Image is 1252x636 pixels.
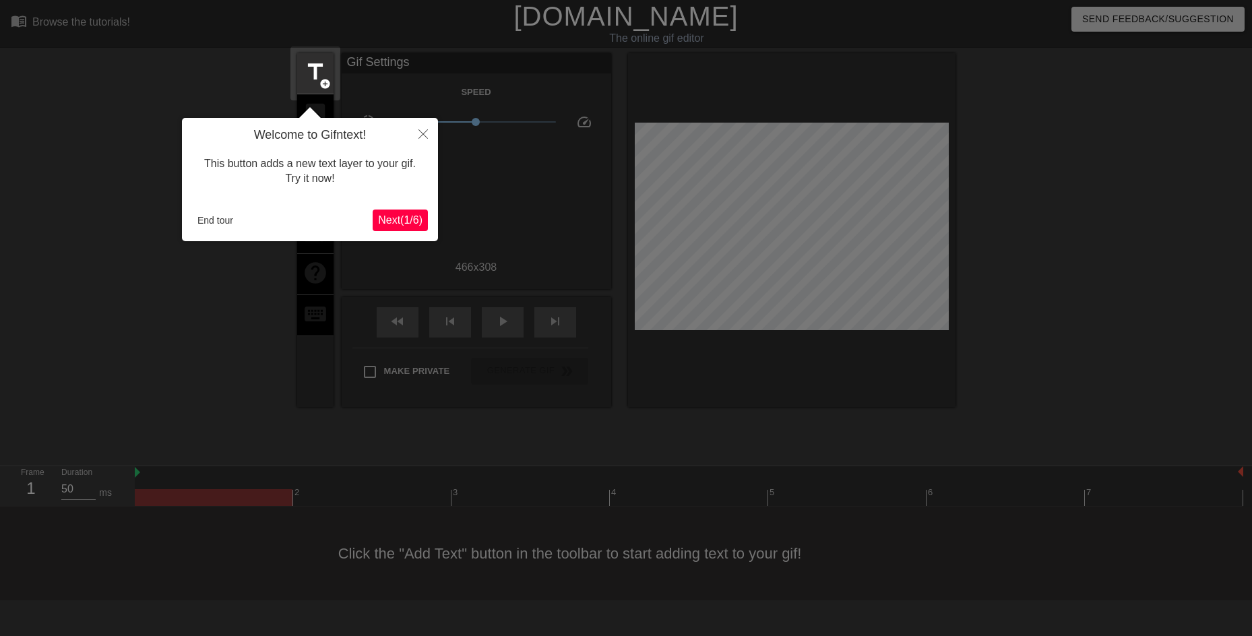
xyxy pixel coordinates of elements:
[378,214,422,226] span: Next ( 1 / 6 )
[192,143,428,200] div: This button adds a new text layer to your gif. Try it now!
[373,210,428,231] button: Next
[408,118,438,149] button: Close
[192,128,428,143] h4: Welcome to Gifntext!
[192,210,239,230] button: End tour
